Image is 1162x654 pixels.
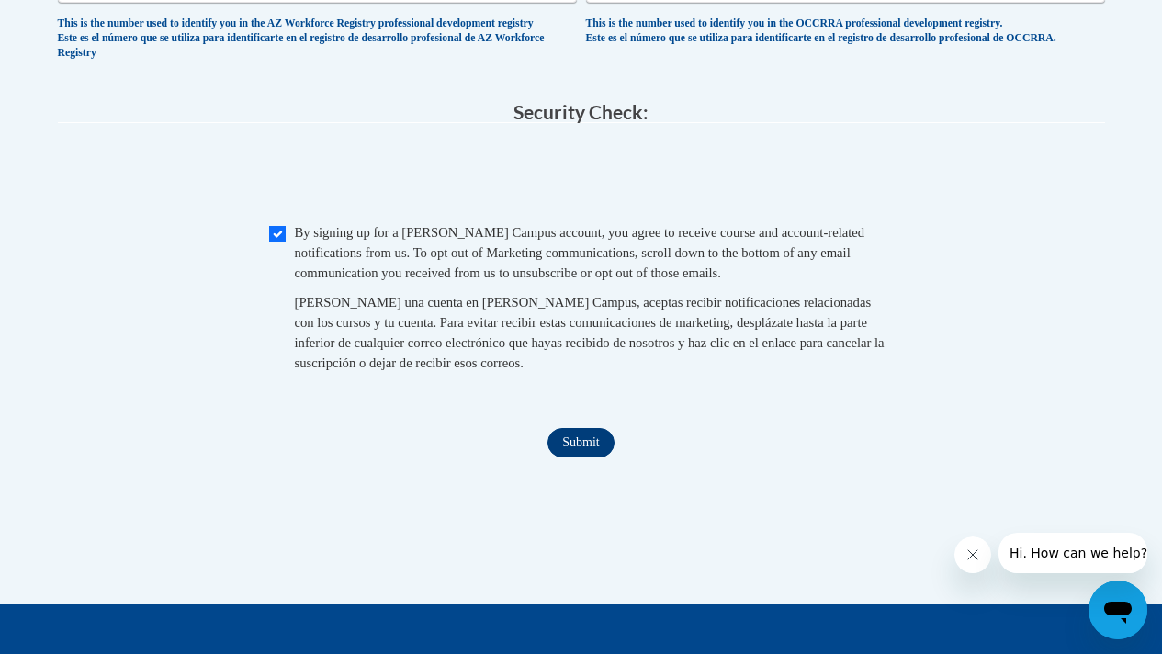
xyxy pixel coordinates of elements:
[442,141,721,213] iframe: reCAPTCHA
[58,17,577,62] div: This is the number used to identify you in the AZ Workforce Registry professional development reg...
[586,17,1105,47] div: This is the number used to identify you in the OCCRRA professional development registry. Este es ...
[295,225,865,280] span: By signing up for a [PERSON_NAME] Campus account, you agree to receive course and account-related...
[954,536,991,573] iframe: Close message
[295,295,885,370] span: [PERSON_NAME] una cuenta en [PERSON_NAME] Campus, aceptas recibir notificaciones relacionadas con...
[998,533,1147,573] iframe: Message from company
[547,428,614,457] input: Submit
[1089,581,1147,639] iframe: Button to launch messaging window
[513,100,649,123] span: Security Check:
